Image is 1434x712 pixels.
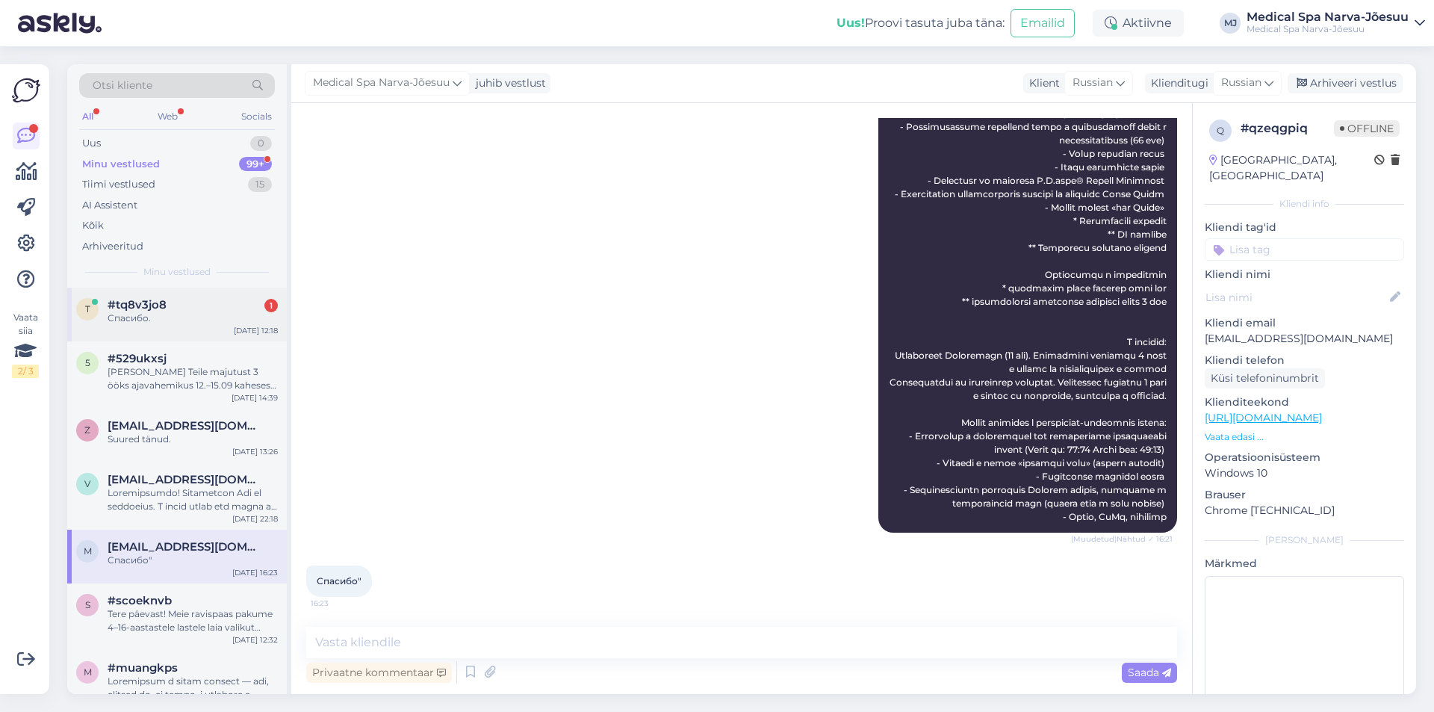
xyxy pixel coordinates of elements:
div: Klienditugi [1145,75,1208,91]
div: Kõik [82,218,104,233]
p: Chrome [TECHNICAL_ID] [1205,503,1404,518]
span: mariia.timofeeva.13@gmail.com [108,540,263,554]
span: (Muudetud) Nähtud ✓ 16:21 [1071,533,1173,545]
input: Lisa nimi [1205,289,1387,306]
p: Kliendi nimi [1205,267,1404,282]
div: 2 / 3 [12,365,39,378]
p: Kliendi telefon [1205,353,1404,368]
div: Medical Spa Narva-Jõesuu [1247,23,1409,35]
div: [DATE] 16:23 [232,567,278,578]
div: MJ [1220,13,1241,34]
p: Windows 10 [1205,465,1404,481]
button: Emailid [1011,9,1075,37]
div: Privaatne kommentaar [306,663,452,683]
span: 16:23 [311,598,367,609]
p: Märkmed [1205,556,1404,572]
div: [DATE] 12:18 [234,325,278,336]
div: Minu vestlused [82,157,160,172]
span: Russian [1073,75,1113,91]
div: Спасибо. [108,312,278,325]
span: #tq8v3jo8 [108,298,167,312]
span: Saada [1128,666,1171,679]
div: [GEOGRAPHIC_DATA], [GEOGRAPHIC_DATA] [1209,152,1374,184]
div: [DATE] 22:18 [232,513,278,524]
p: Kliendi tag'id [1205,220,1404,235]
div: Küsi telefoninumbrit [1205,368,1325,388]
span: Otsi kliente [93,78,152,93]
span: Russian [1221,75,1261,91]
span: zoja.mandla@mail.ee [108,419,263,433]
p: Vaata edasi ... [1205,430,1404,444]
span: Спасибо" [317,575,361,586]
p: Operatsioonisüsteem [1205,450,1404,465]
div: 1 [264,299,278,312]
div: Tere päevast! Meie ravispaas pakume 4–16-aastastele lastele laia valikut tervistavaid protseduure... [108,607,278,634]
span: m [84,545,92,557]
div: Vaata siia [12,311,39,378]
span: Medical Spa Narva-Jõesuu [313,75,450,91]
span: q [1217,125,1224,136]
div: 0 [250,136,272,151]
div: Kliendi info [1205,197,1404,211]
div: Socials [238,107,275,126]
div: Arhiveeri vestlus [1288,73,1403,93]
img: Askly Logo [12,76,40,105]
input: Lisa tag [1205,238,1404,261]
div: [PERSON_NAME] [1205,533,1404,547]
div: Спасибо" [108,554,278,567]
span: s [85,599,90,610]
a: Medical Spa Narva-JõesuuMedical Spa Narva-Jõesuu [1247,11,1425,35]
div: Tiimi vestlused [82,177,155,192]
span: #scoeknvb [108,594,172,607]
div: Loremipsum d sitam consect — adi, elitsed do, ei tempo, i utlabore e doloremag ali enim admin ven... [108,675,278,702]
div: Uus [82,136,101,151]
div: 99+ [239,157,272,172]
p: [EMAIL_ADDRESS][DOMAIN_NAME] [1205,331,1404,347]
div: 15 [248,177,272,192]
span: t [85,303,90,315]
span: 5 [85,357,90,368]
div: [DATE] 13:26 [232,446,278,457]
span: m [84,666,92,678]
a: [URL][DOMAIN_NAME] [1205,411,1322,424]
span: z [84,424,90,436]
div: Medical Spa Narva-Jõesuu [1247,11,1409,23]
span: vladimirovna76@bk.ru [108,473,263,486]
div: Arhiveeritud [82,239,143,254]
div: Web [155,107,181,126]
div: Loremipsumdo! Sitametcon Adi el seddoeius. T incid utlab etd magna a enimad mini veniamqu nostru ... [108,486,278,513]
p: Klienditeekond [1205,394,1404,410]
div: Proovi tasuta juba täna: [836,14,1005,32]
div: Suured tänud. [108,433,278,446]
span: #muangkps [108,661,178,675]
div: juhib vestlust [470,75,546,91]
span: Offline [1334,120,1400,137]
span: Minu vestlused [143,265,211,279]
div: AI Assistent [82,198,137,213]
div: Klient [1023,75,1060,91]
p: Kliendi email [1205,315,1404,331]
span: #529ukxsj [108,352,167,365]
span: v [84,478,90,489]
div: # qzeqgpiq [1241,120,1334,137]
b: Uus! [836,16,865,30]
div: All [79,107,96,126]
div: [PERSON_NAME] Teile majutust 3 ööks ajavahemikus 12.–15.09 kaheses standardtoas. Majutuse hind: 6... [108,365,278,392]
div: Aktiivne [1093,10,1184,37]
div: [DATE] 14:39 [232,392,278,403]
p: Brauser [1205,487,1404,503]
div: [DATE] 12:32 [232,634,278,646]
